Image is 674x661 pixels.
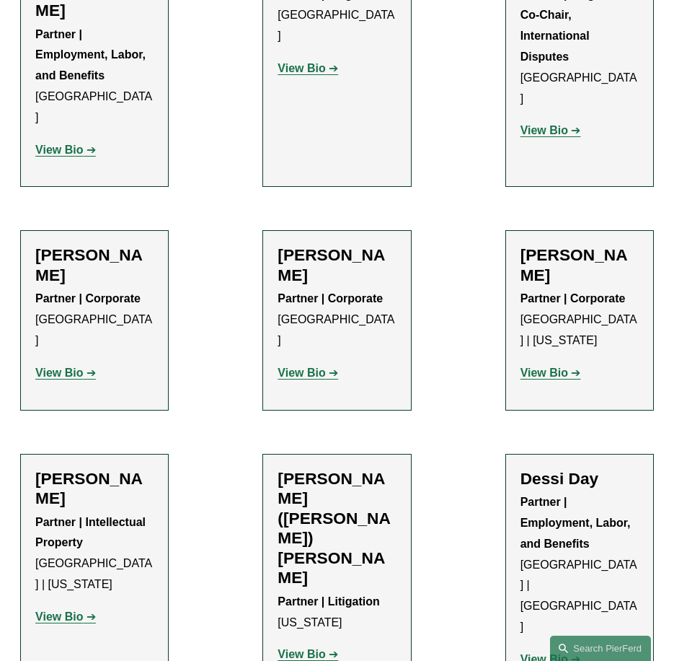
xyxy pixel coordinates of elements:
[35,28,148,82] strong: Partner | Employment, Labor, and Benefits
[278,469,396,588] h2: [PERSON_NAME] ([PERSON_NAME]) [PERSON_NAME]
[278,648,338,660] a: View Bio
[520,124,581,136] a: View Bio
[35,245,154,285] h2: [PERSON_NAME]
[278,62,338,74] a: View Bio
[35,469,154,509] h2: [PERSON_NAME]
[520,124,568,136] strong: View Bio
[35,144,83,156] strong: View Bio
[520,367,581,379] a: View Bio
[278,62,325,74] strong: View Bio
[520,496,634,550] strong: Partner | Employment, Labor, and Benefits
[35,512,154,595] p: [GEOGRAPHIC_DATA] | [US_STATE]
[35,367,83,379] strong: View Bio
[520,367,568,379] strong: View Bio
[35,25,154,128] p: [GEOGRAPHIC_DATA]
[35,610,83,623] strong: View Bio
[35,289,154,351] p: [GEOGRAPHIC_DATA]
[278,367,338,379] a: View Bio
[278,245,396,285] h2: [PERSON_NAME]
[35,367,96,379] a: View Bio
[35,292,141,305] strong: Partner | Corporate
[278,595,379,608] strong: Partner | Litigation
[550,636,651,661] a: Search this site
[278,289,396,351] p: [GEOGRAPHIC_DATA]
[35,516,148,549] strong: Partner | Intellectual Property
[520,245,639,285] h2: [PERSON_NAME]
[278,648,325,660] strong: View Bio
[520,292,626,305] strong: Partner | Corporate
[278,292,383,305] strong: Partner | Corporate
[520,469,639,489] h2: Dessi Day
[520,289,639,351] p: [GEOGRAPHIC_DATA] | [US_STATE]
[278,367,325,379] strong: View Bio
[520,492,639,638] p: [GEOGRAPHIC_DATA] | [GEOGRAPHIC_DATA]
[35,610,96,623] a: View Bio
[35,144,96,156] a: View Bio
[278,592,396,634] p: [US_STATE]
